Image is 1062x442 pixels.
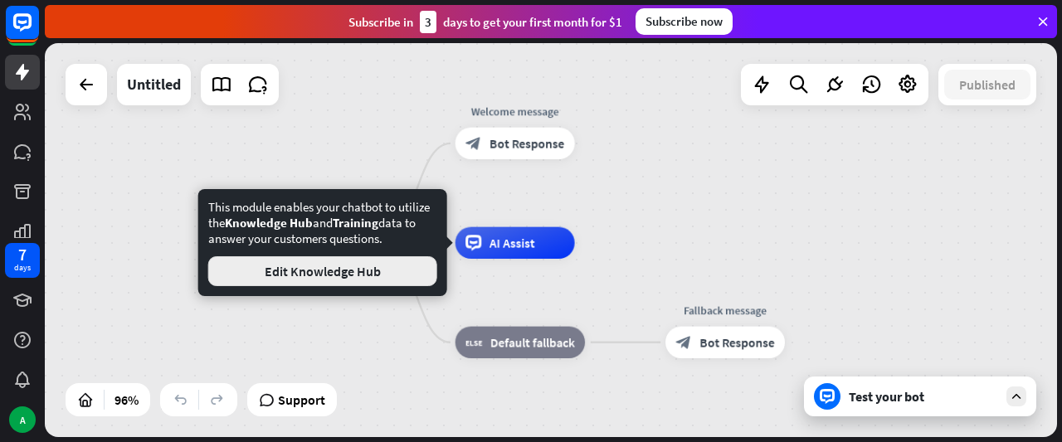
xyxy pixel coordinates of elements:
div: This module enables your chatbot to utilize the and data to answer your customers questions. [208,199,437,286]
span: AI Assist [490,235,535,250]
i: block_bot_response [676,334,692,350]
button: Published [944,70,1030,100]
div: Welcome message [443,104,587,119]
button: Open LiveChat chat widget [13,7,63,56]
div: Test your bot [849,388,998,405]
div: 7 [18,247,27,262]
button: Edit Knowledge Hub [208,256,437,286]
span: Bot Response [490,135,564,151]
div: days [14,262,31,274]
div: Subscribe in days to get your first month for $1 [348,11,622,33]
span: Support [278,386,325,413]
div: Subscribe now [636,8,733,35]
div: Fallback message [654,303,797,318]
span: Knowledge Hub [225,215,313,231]
i: block_bot_response [465,135,481,151]
a: 7 days [5,243,40,278]
div: 96% [110,386,144,413]
span: Bot Response [699,334,774,350]
div: 3 [420,11,436,33]
i: block_fallback [465,334,482,350]
div: A [9,406,36,433]
div: Untitled [127,64,181,105]
span: Default fallback [490,334,575,350]
span: Training [333,215,378,231]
